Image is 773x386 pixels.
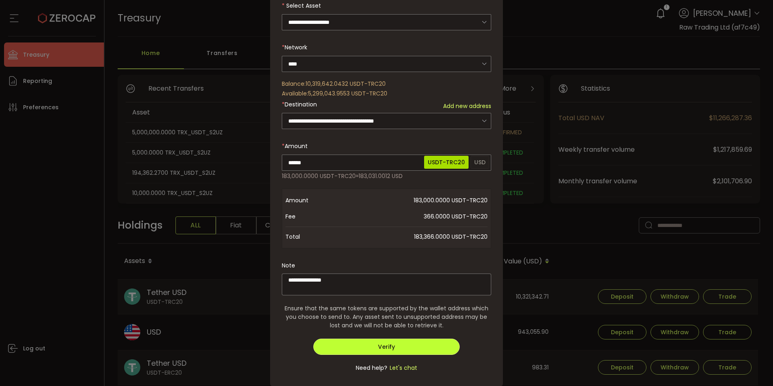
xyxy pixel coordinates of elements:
[308,89,387,98] span: 5,299,043.9553 USDT-TRC20
[350,208,488,225] span: 366.0000 USDT-TRC20
[282,89,308,98] span: Available:
[285,142,308,150] span: Amount
[282,304,491,330] span: Ensure that the same tokens are supported by the wallet address which you choose to send to. Any ...
[350,229,488,245] span: 183,366.0000 USDT-TRC20
[471,156,489,169] span: USD
[285,100,317,108] span: Destination
[350,192,488,208] span: 183,000.0000 USDT-TRC20
[306,80,386,88] span: 10,319,642.0432 USDT-TRC20
[359,172,403,180] span: 183,031.0012 USD
[285,229,350,245] span: Total
[378,343,395,351] span: Verify
[424,156,469,169] span: USDT-TRC20
[282,261,295,269] label: Note
[282,172,356,180] span: 183,000.0000 USDT-TRC20
[285,208,350,225] span: Fee
[356,172,359,180] span: ≈
[313,339,460,355] button: Verify
[356,364,387,372] span: Need help?
[733,347,773,386] iframe: Chat Widget
[285,192,350,208] span: Amount
[443,102,491,110] span: Add new address
[282,80,306,88] span: Balance:
[387,364,417,372] span: Let's chat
